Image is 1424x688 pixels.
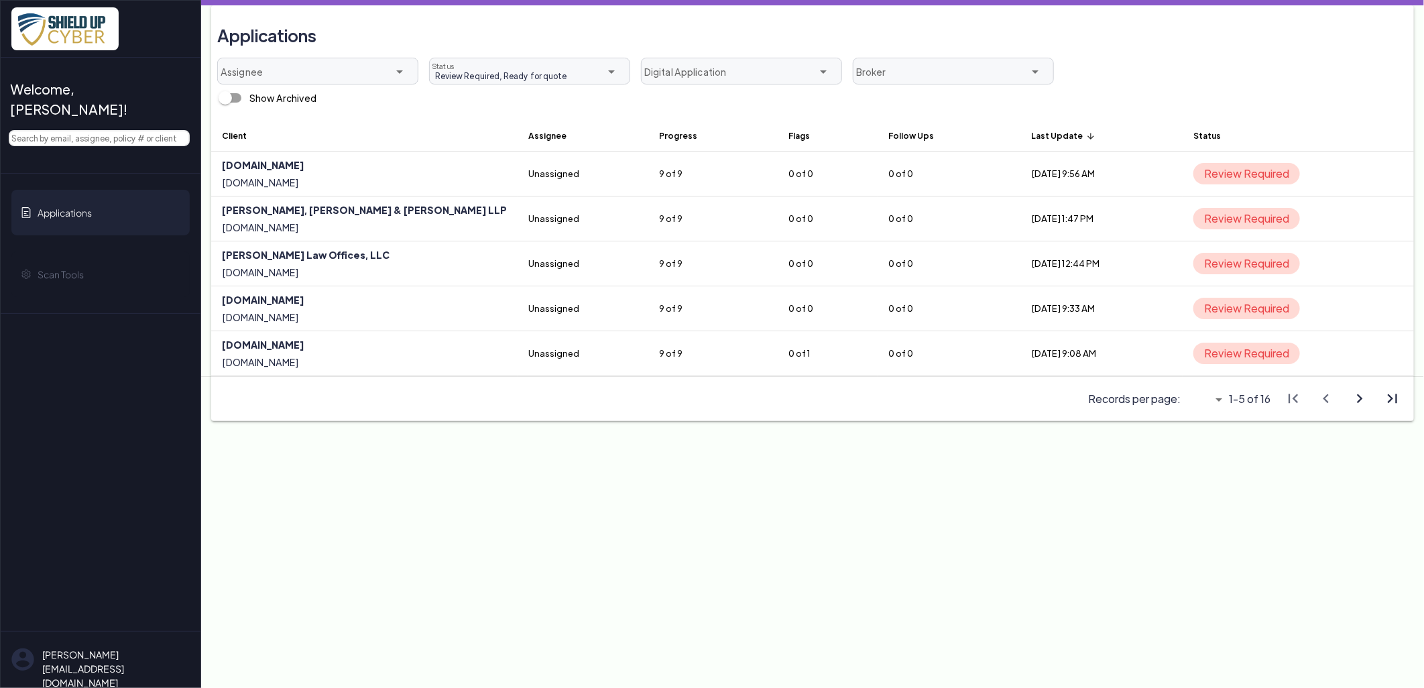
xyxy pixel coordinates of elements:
[878,286,1021,331] td: 0 of 0
[518,286,648,331] td: Unassigned
[518,331,648,376] td: Unassigned
[1021,241,1183,286] td: [DATE] 12:44 PM
[38,206,92,220] span: Applications
[778,196,878,241] td: 0 of 0
[778,286,878,331] td: 0 of 0
[1230,391,1271,407] span: 1-5 of 16
[648,241,778,286] td: 9 of 9
[778,331,878,376] td: 0 of 1
[1193,208,1300,229] span: Review Required
[38,268,84,282] span: Scan Tools
[518,196,648,241] td: Unassigned
[1193,253,1300,274] span: Review Required
[815,64,831,80] i: arrow_drop_down
[430,70,567,82] span: Review Required, Ready for quote
[1021,286,1183,331] td: [DATE] 9:33 AM
[518,241,648,286] td: Unassigned
[11,251,190,297] a: Scan Tools
[1088,391,1181,407] span: Records per page:
[648,196,778,241] td: 9 of 9
[1021,152,1183,196] td: [DATE] 9:56 AM
[1317,390,1335,408] i: chevron_left
[1284,390,1302,408] i: first_page
[1027,64,1043,80] i: arrow_drop_down
[9,130,190,146] input: Search by email, assignee, policy # or client
[878,241,1021,286] td: 0 of 0
[11,648,34,671] img: su-uw-user-icon.svg
[648,286,778,331] td: 9 of 9
[1193,343,1300,364] span: Review Required
[778,241,878,286] td: 0 of 0
[603,64,619,80] i: arrow_drop_down
[878,119,1021,152] th: Follow Ups
[21,207,32,218] img: application-icon.svg
[392,64,408,80] i: arrow_drop_down
[518,119,648,152] th: Assignee
[1021,119,1183,152] th: Last Update
[878,196,1021,241] td: 0 of 0
[878,152,1021,196] td: 0 of 0
[778,119,878,152] th: Flags
[249,91,316,105] div: Show Archived
[1193,298,1300,319] span: Review Required
[212,84,316,111] div: Show Archived
[1021,331,1183,376] td: [DATE] 9:08 AM
[1383,390,1401,408] i: last_page
[10,79,179,119] span: Welcome, [PERSON_NAME]!
[648,331,778,376] td: 9 of 9
[21,269,32,280] img: gear-icon.svg
[1350,390,1368,408] i: chevron_right
[1021,196,1183,241] td: [DATE] 1:47 PM
[518,152,648,196] td: Unassigned
[11,74,190,125] a: Welcome, [PERSON_NAME]!
[1211,392,1227,408] i: arrow_drop_down
[1193,163,1300,184] span: Review Required
[217,19,316,52] h3: Applications
[878,331,1021,376] td: 0 of 0
[648,119,778,152] th: Progress
[1183,119,1414,152] th: Status
[1086,131,1095,141] i: arrow_upward
[11,190,190,235] a: Applications
[778,152,878,196] td: 0 of 0
[648,152,778,196] td: 9 of 9
[11,7,119,50] img: x7pemu0IxLxkcbZJZdzx2HwkaHwO9aaLS0XkQIJL.png
[211,119,518,152] th: Client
